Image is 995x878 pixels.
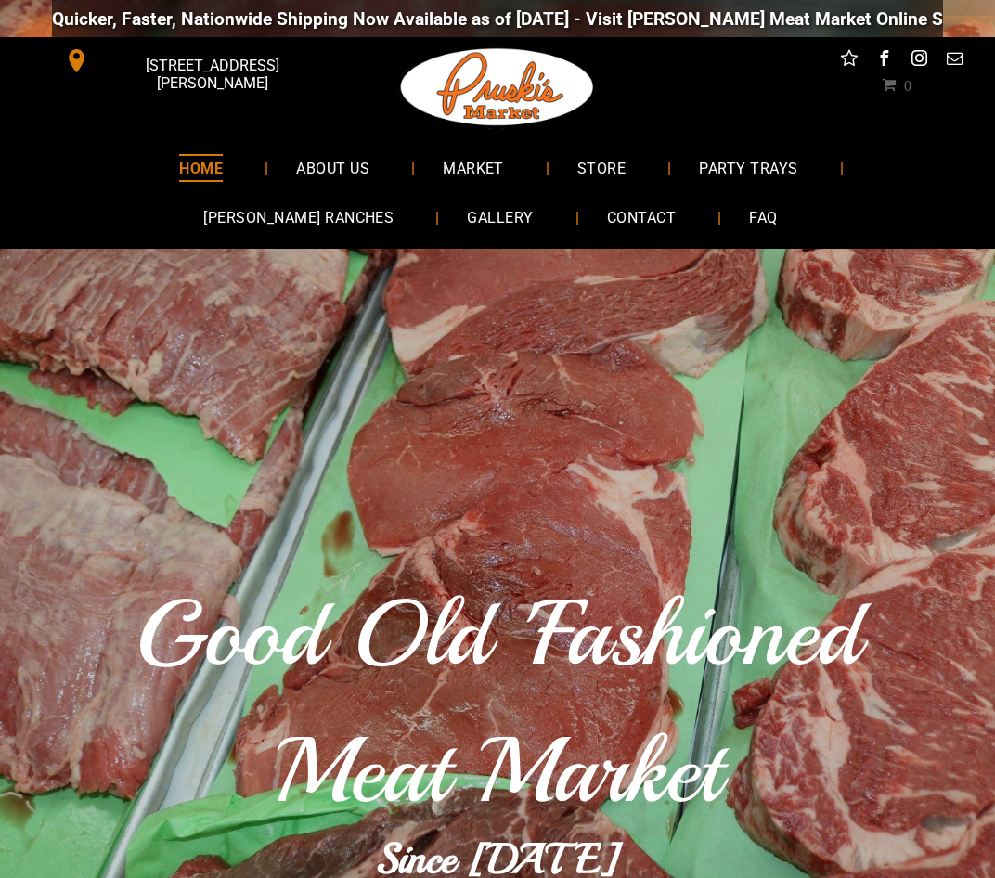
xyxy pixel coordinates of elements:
[671,143,825,192] a: PARTY TRAYS
[52,46,336,75] a: [STREET_ADDRESS][PERSON_NAME]
[872,46,897,75] a: facebook
[837,46,861,75] a: Social network
[93,47,332,101] span: [STREET_ADDRESS][PERSON_NAME]
[721,193,805,242] a: FAQ
[151,143,251,192] a: HOME
[908,46,932,75] a: instagram
[268,143,397,192] a: ABOUT US
[175,193,421,242] a: [PERSON_NAME] RANCHES
[415,143,532,192] a: MARKET
[439,193,561,242] a: GALLERY
[549,143,653,192] a: STORE
[943,46,967,75] a: email
[904,77,911,92] span: 0
[397,37,598,137] img: Pruski-s+Market+HQ+Logo2-259w.png
[136,576,860,829] span: Good Old 'Fashioned Meat Market
[579,193,704,242] a: CONTACT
